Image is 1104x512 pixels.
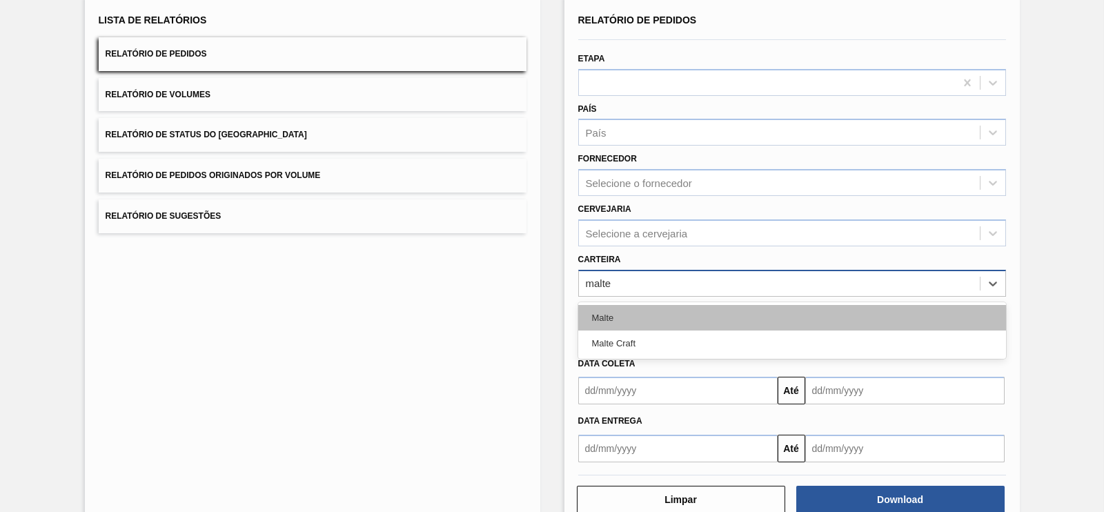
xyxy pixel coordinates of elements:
[578,54,605,63] label: Etapa
[805,435,1005,462] input: dd/mm/yyyy
[106,49,207,59] span: Relatório de Pedidos
[106,90,210,99] span: Relatório de Volumes
[578,14,697,26] span: Relatório de Pedidos
[578,255,621,264] label: Carteira
[578,305,1006,331] div: Malte
[778,435,805,462] button: Até
[778,377,805,404] button: Até
[99,159,526,193] button: Relatório de Pedidos Originados por Volume
[99,78,526,112] button: Relatório de Volumes
[99,14,207,26] span: Lista de Relatórios
[578,359,635,368] span: Data coleta
[99,199,526,233] button: Relatório de Sugestões
[99,118,526,152] button: Relatório de Status do [GEOGRAPHIC_DATA]
[586,227,688,239] div: Selecione a cervejaria
[578,435,778,462] input: dd/mm/yyyy
[586,127,607,139] div: País
[578,204,631,214] label: Cervejaria
[106,211,221,221] span: Relatório de Sugestões
[586,177,692,189] div: Selecione o fornecedor
[578,154,637,164] label: Fornecedor
[106,170,321,180] span: Relatório de Pedidos Originados por Volume
[578,377,778,404] input: dd/mm/yyyy
[106,130,307,139] span: Relatório de Status do [GEOGRAPHIC_DATA]
[578,331,1006,356] div: Malte Craft
[99,37,526,71] button: Relatório de Pedidos
[805,377,1005,404] input: dd/mm/yyyy
[578,416,642,426] span: Data entrega
[578,104,597,114] label: País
